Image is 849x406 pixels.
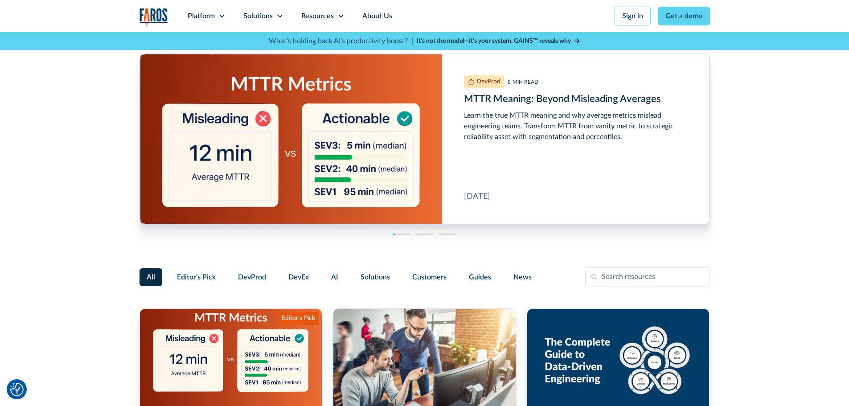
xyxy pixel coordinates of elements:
img: Revisit consent button [10,383,24,396]
span: AI [331,272,338,283]
span: DevProd [238,272,266,283]
a: It’s not the model—it’s your system. GAINS™ reveals why [417,37,581,46]
span: Editor's Pick [177,272,216,283]
p: What's holding back AI's productivity boost? | [269,36,413,46]
span: DevEx [288,272,309,283]
img: Illustration of misleading vs. actionable MTTR metrics [140,54,442,255]
button: Cookie Settings [10,383,24,396]
div: cms-link [140,54,710,224]
img: Logo of the analytics and reporting company Faros. [139,8,168,26]
a: home [139,8,168,26]
a: Sign in [615,7,651,25]
span: News [513,272,532,283]
span: Guides [469,272,491,283]
span: All [147,272,155,283]
form: Filter Form [139,267,710,287]
a: Get a demo [658,7,710,25]
div: Platform [188,11,215,21]
strong: It’s not the model—it’s your system. GAINS™ reveals why [417,38,571,44]
span: Customers [412,272,447,283]
input: Search resources [585,267,710,287]
div: Solutions [243,11,273,21]
span: Solutions [361,272,390,283]
div: Resources [301,11,334,21]
a: MTTR Meaning: Beyond Misleading Averages [140,54,710,224]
